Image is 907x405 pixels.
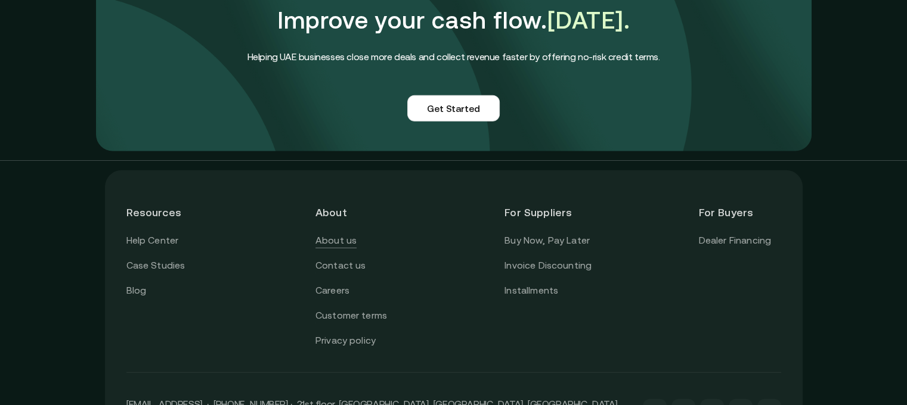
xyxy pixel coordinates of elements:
[504,283,558,298] a: Installments
[126,258,185,273] a: Case Studies
[315,258,366,273] a: Contact us
[247,49,660,64] h4: Helping UAE businesses close more deals and collect revenue faster by offering no-risk credit terms.
[315,192,398,233] header: About
[504,258,592,273] a: Invoice Discounting
[698,192,781,233] header: For Buyers
[315,333,376,348] a: Privacy policy
[315,308,387,323] a: Customer terms
[126,233,179,248] a: Help Center
[504,192,592,233] header: For Suppliers
[126,283,147,298] a: Blog
[547,7,630,33] span: [DATE].
[407,95,500,121] a: Get Started
[504,233,590,248] a: Buy Now, Pay Later
[315,233,357,248] a: About us
[698,233,771,248] a: Dealer Financing
[126,192,209,233] header: Resources
[315,283,349,298] a: Careers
